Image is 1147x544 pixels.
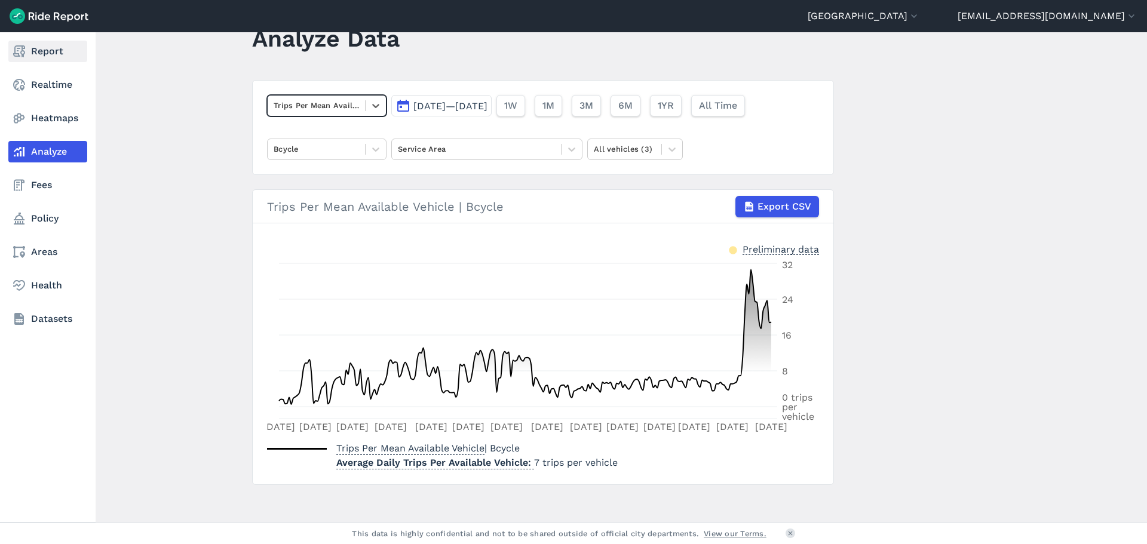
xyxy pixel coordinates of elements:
a: View our Terms. [704,528,766,539]
tspan: 8 [782,365,788,377]
button: All Time [691,95,745,116]
p: 7 trips per vehicle [336,456,618,470]
tspan: [DATE] [755,421,787,432]
tspan: [DATE] [415,421,447,432]
span: [DATE]—[DATE] [413,100,487,112]
button: [DATE]—[DATE] [391,95,492,116]
span: Export CSV [757,199,811,214]
span: 3M [579,99,593,113]
button: 1YR [650,95,682,116]
button: [GEOGRAPHIC_DATA] [808,9,920,23]
button: 1W [496,95,525,116]
tspan: [DATE] [490,421,523,432]
span: 1W [504,99,517,113]
a: Realtime [8,74,87,96]
button: 1M [535,95,562,116]
tspan: [DATE] [531,421,563,432]
a: Heatmaps [8,107,87,129]
tspan: [DATE] [263,421,295,432]
tspan: [DATE] [678,421,710,432]
tspan: [DATE] [716,421,749,432]
a: Analyze [8,141,87,162]
span: 1M [542,99,554,113]
tspan: 24 [782,294,793,305]
button: 6M [611,95,640,116]
span: | Bcycle [336,442,520,454]
span: All Time [699,99,737,113]
img: Ride Report [10,8,88,24]
a: Policy [8,208,87,229]
span: Average Daily Trips Per Available Vehicle [336,453,534,469]
a: Fees [8,174,87,196]
h1: Analyze Data [252,22,400,55]
tspan: 32 [782,259,793,271]
tspan: 0 trips [782,392,812,403]
a: Areas [8,241,87,263]
tspan: per [782,401,798,413]
span: Trips Per Mean Available Vehicle [336,439,484,455]
tspan: [DATE] [452,421,484,432]
a: Datasets [8,308,87,330]
tspan: [DATE] [606,421,639,432]
tspan: [DATE] [299,421,332,432]
tspan: [DATE] [375,421,407,432]
tspan: [DATE] [570,421,602,432]
button: Export CSV [735,196,819,217]
tspan: vehicle [782,411,814,422]
tspan: 16 [782,330,792,341]
button: [EMAIL_ADDRESS][DOMAIN_NAME] [958,9,1137,23]
div: Trips Per Mean Available Vehicle | Bcycle [267,196,819,217]
a: Report [8,41,87,62]
a: Health [8,275,87,296]
tspan: [DATE] [643,421,676,432]
div: Preliminary data [743,242,819,255]
span: 6M [618,99,633,113]
tspan: [DATE] [336,421,369,432]
span: 1YR [658,99,674,113]
button: 3M [572,95,601,116]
